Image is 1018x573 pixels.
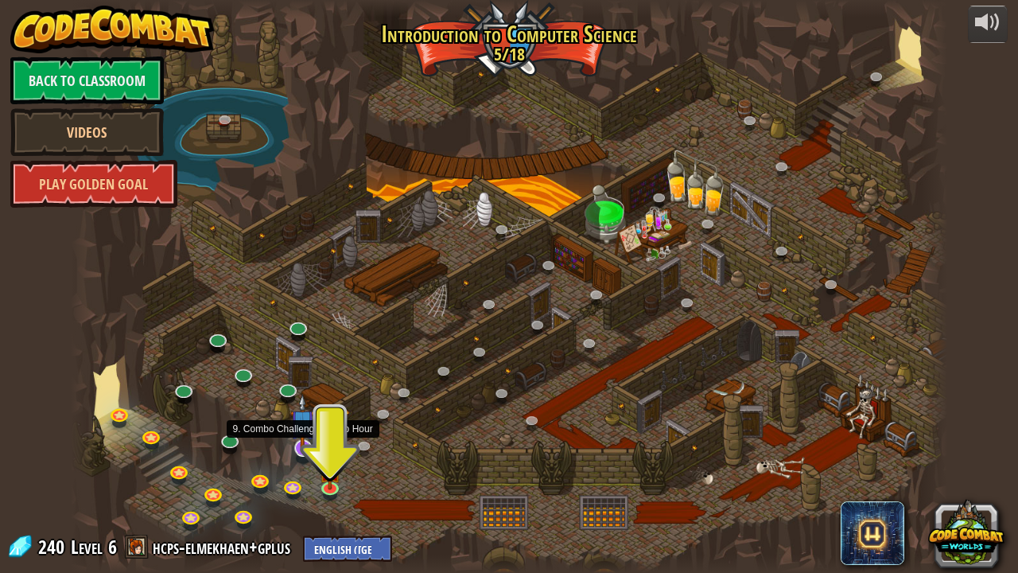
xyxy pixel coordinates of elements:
span: Level [71,534,103,560]
a: hcps-elmekhaen+gplus [153,534,295,559]
a: Play Golden Goal [10,160,177,208]
a: Videos [10,108,164,156]
span: 6 [108,534,117,559]
button: Adjust volume [968,6,1008,43]
img: level-banner-unstarted-subscriber.png [290,394,315,450]
img: level-banner-unstarted.png [319,452,340,489]
span: 240 [38,534,69,559]
img: CodeCombat - Learn how to code by playing a game [10,6,214,53]
a: Back to Classroom [10,57,164,104]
